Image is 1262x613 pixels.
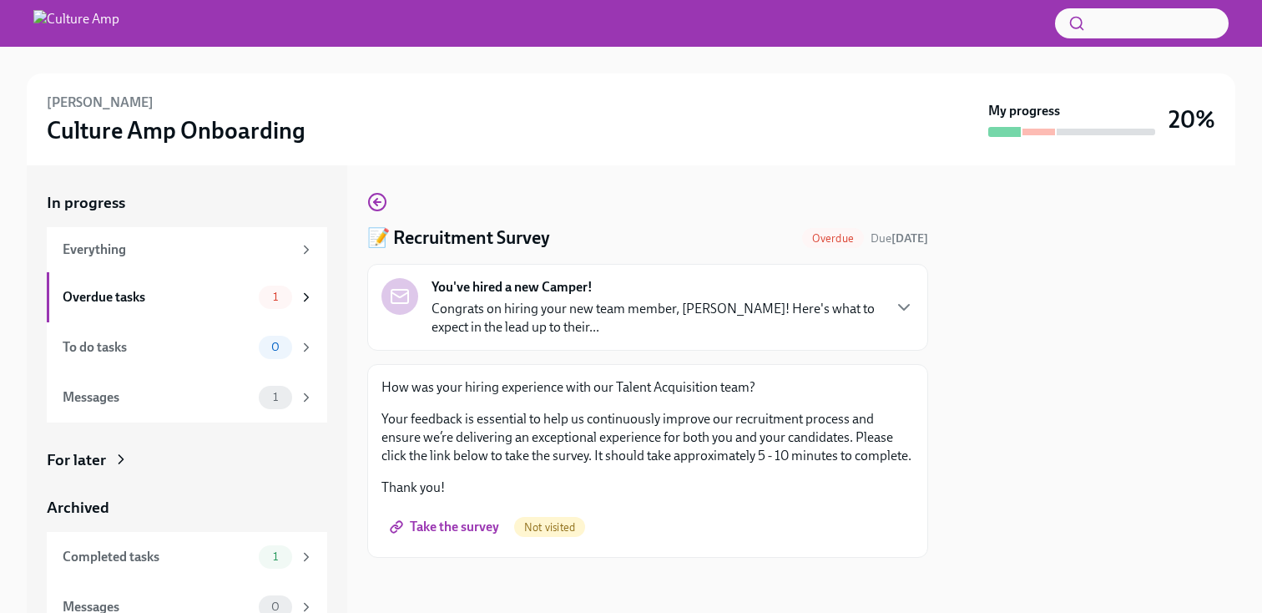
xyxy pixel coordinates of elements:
[891,231,928,246] strong: [DATE]
[802,232,864,245] span: Overdue
[47,449,106,471] div: For later
[47,322,327,372] a: To do tasks0
[63,241,292,259] div: Everything
[47,227,327,272] a: Everything
[33,10,119,37] img: Culture Amp
[381,410,914,465] p: Your feedback is essential to help us continuously improve our recruitment process and ensure we’...
[63,288,252,306] div: Overdue tasks
[988,102,1060,120] strong: My progress
[47,192,327,214] a: In progress
[47,497,327,519] a: Archived
[871,231,928,246] span: Due
[47,272,327,322] a: Overdue tasks1
[381,378,914,397] p: How was your hiring experience with our Talent Acquisition team?
[261,341,290,353] span: 0
[261,600,290,613] span: 0
[432,300,881,337] p: Congrats on hiring your new team member, [PERSON_NAME]! Here's what to expect in the lead up to t...
[63,548,252,566] div: Completed tasks
[47,94,154,112] h6: [PERSON_NAME]
[63,388,252,407] div: Messages
[47,532,327,582] a: Completed tasks1
[47,372,327,423] a: Messages1
[263,550,288,563] span: 1
[1169,104,1215,134] h3: 20%
[871,231,928,246] span: August 24th, 2025 11:00
[47,449,327,471] a: For later
[393,519,499,535] span: Take the survey
[47,115,305,145] h3: Culture Amp Onboarding
[432,278,593,296] strong: You've hired a new Camper!
[381,479,914,497] p: Thank you!
[367,225,550,251] h4: 📝 Recruitment Survey
[514,521,585,534] span: Not visited
[263,291,288,303] span: 1
[63,338,252,357] div: To do tasks
[381,510,511,544] a: Take the survey
[263,391,288,403] span: 1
